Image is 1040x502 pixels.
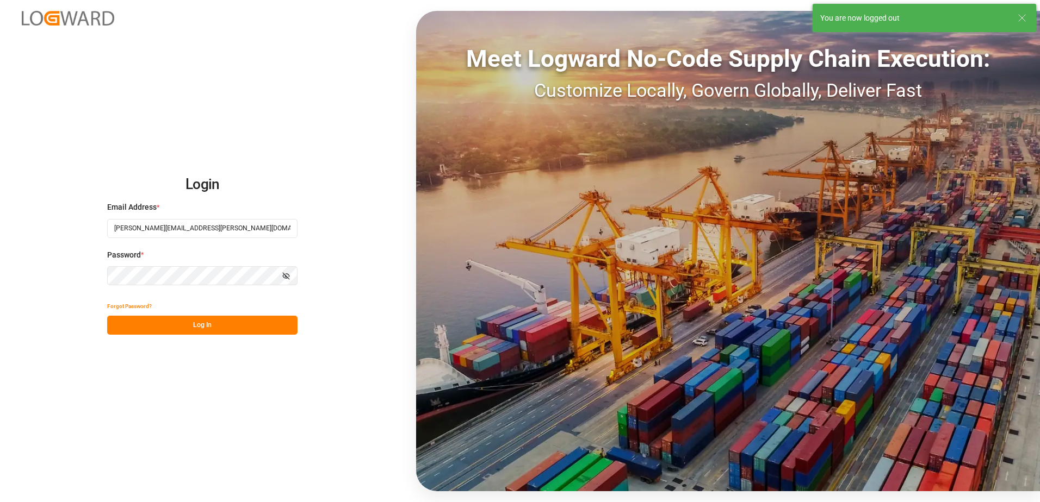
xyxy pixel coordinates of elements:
span: Password [107,249,141,261]
div: Customize Locally, Govern Globally, Deliver Fast [416,77,1040,104]
img: Logward_new_orange.png [22,11,114,26]
button: Forgot Password? [107,297,152,316]
div: You are now logged out [820,12,1007,24]
div: Meet Logward No-Code Supply Chain Execution: [416,41,1040,77]
input: Enter your email [107,219,298,238]
span: Email Address [107,202,157,213]
h2: Login [107,167,298,202]
button: Log In [107,316,298,335]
